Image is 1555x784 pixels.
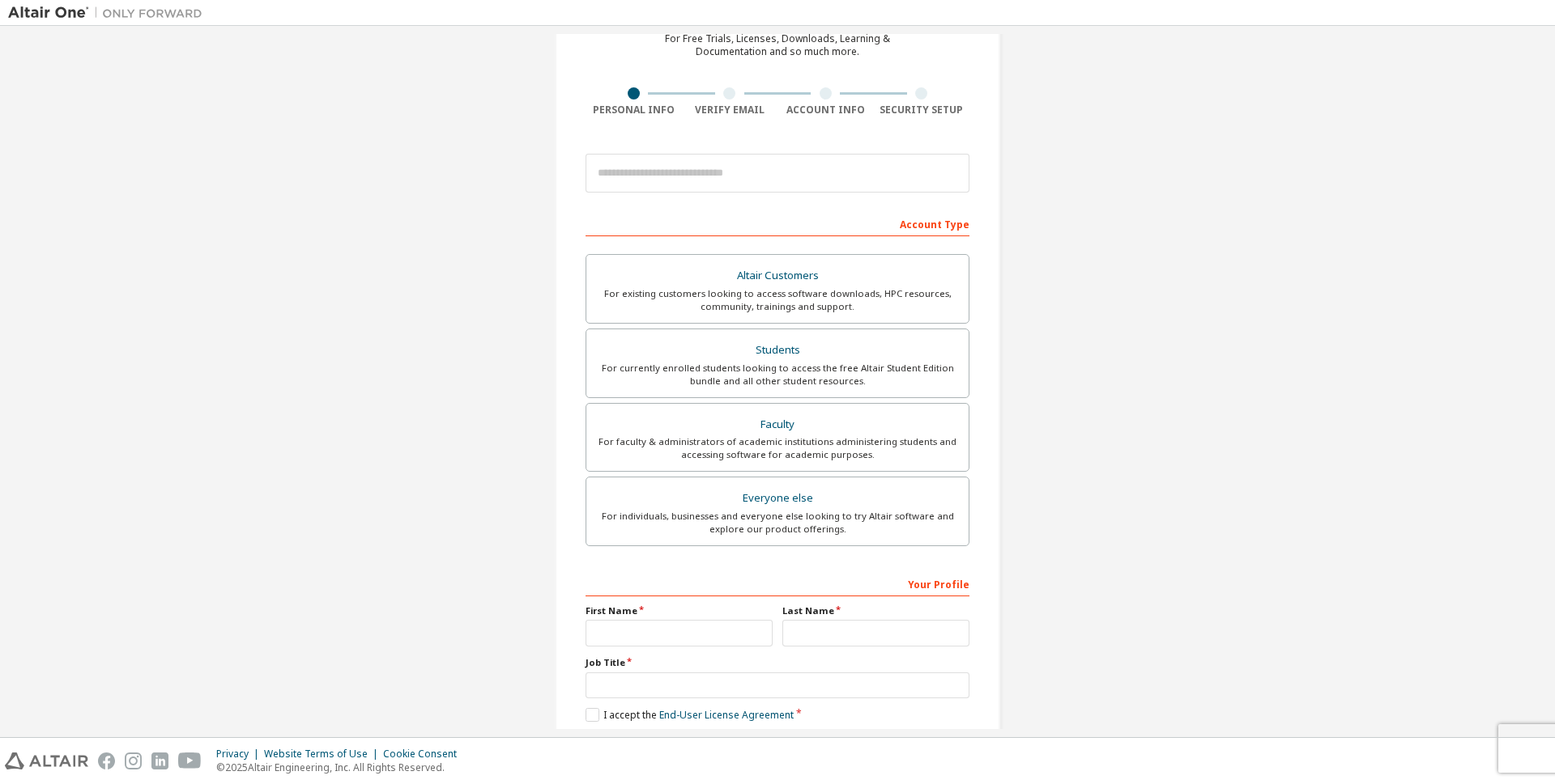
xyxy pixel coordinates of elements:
[178,752,202,769] img: youtube.svg
[586,604,773,617] label: First Name
[125,752,142,769] img: instagram.svg
[8,5,211,21] img: Altair One
[596,265,959,287] div: Altair Customers
[264,748,383,761] div: Website Terms of Use
[596,362,959,388] div: For currently enrolled students looking to access the free Altair Student Edition bundle and all ...
[216,761,466,774] p: © 2025 Altair Engineering, Inc. All Rights Reserved.
[586,708,794,722] label: I accept the
[586,656,969,669] label: Job Title
[98,752,115,769] img: facebook.svg
[682,104,778,117] div: Verify Email
[659,708,794,722] a: End-User License Agreement
[216,748,264,761] div: Privacy
[596,287,959,313] div: For existing customers looking to access software downloads, HPC resources, community, trainings ...
[586,210,969,236] div: Account Type
[596,339,959,362] div: Students
[5,752,88,769] img: altair_logo.svg
[596,413,959,436] div: Faculty
[596,510,959,536] div: For individuals, businesses and everyone else looking to try Altair software and explore our prod...
[777,104,874,117] div: Account Info
[782,604,969,617] label: Last Name
[586,104,682,117] div: Personal Info
[151,752,168,769] img: linkedin.svg
[874,104,970,117] div: Security Setup
[586,570,969,596] div: Your Profile
[596,435,959,461] div: For faculty & administrators of academic institutions administering students and accessing softwa...
[383,748,466,761] div: Cookie Consent
[665,32,890,58] div: For Free Trials, Licenses, Downloads, Learning & Documentation and so much more.
[596,487,959,510] div: Everyone else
